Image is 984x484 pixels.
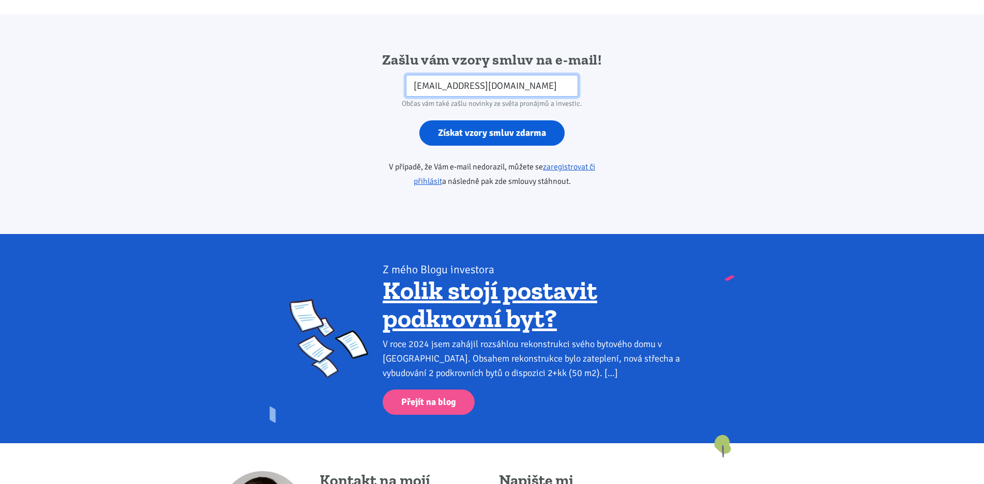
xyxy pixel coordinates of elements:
h2: Zašlu vám vzory smluv na e-mail! [359,51,625,69]
p: V případě, že Vám e-mail nedorazil, můžete se a následně pak zde smlouvy stáhnout. [359,160,625,189]
a: Přejít na blog [383,389,475,415]
div: Z mého Blogu investora [383,262,694,277]
input: Zadejte váš e-mail [406,75,578,97]
div: Občas vám také zašlu novinky ze světa pronájmů a investic. [359,97,625,111]
div: V roce 2024 jsem zahájil rozsáhlou rekonstrukci svého bytového domu v [GEOGRAPHIC_DATA]. Obsahem ... [383,337,694,380]
input: Získat vzory smluv zdarma [419,120,565,146]
a: Kolik stojí postavit podkrovní byt? [383,275,597,334]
